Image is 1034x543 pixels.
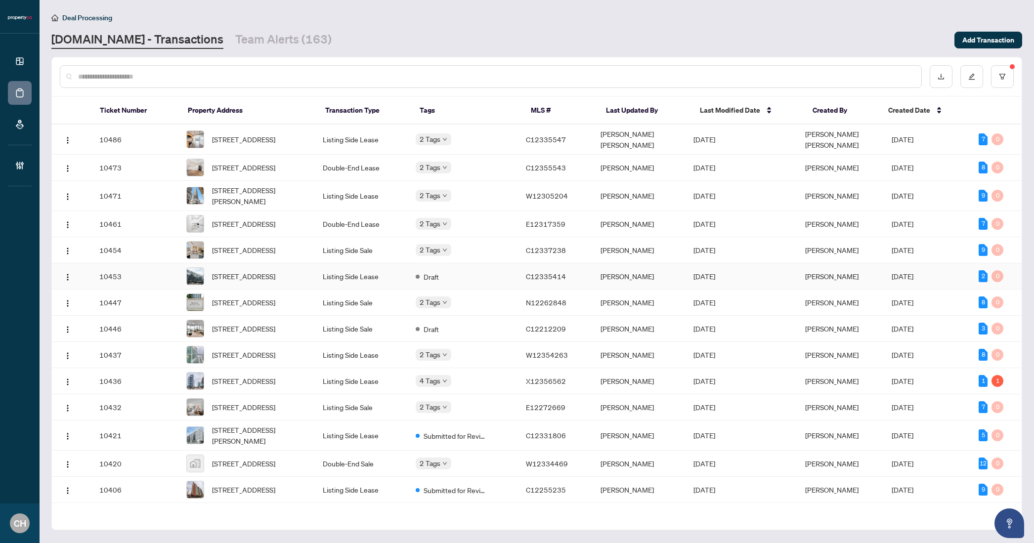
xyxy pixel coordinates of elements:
[979,458,988,469] div: 12
[991,162,1003,173] div: 0
[693,298,715,307] span: [DATE]
[317,97,411,125] th: Transaction Type
[979,323,988,334] div: 3
[892,219,913,228] span: [DATE]
[593,368,686,394] td: [PERSON_NAME]
[892,350,913,359] span: [DATE]
[60,242,76,258] button: Logo
[693,324,715,333] span: [DATE]
[64,404,72,412] img: Logo
[693,350,715,359] span: [DATE]
[593,155,686,181] td: [PERSON_NAME]
[805,376,859,385] span: [PERSON_NAME]
[991,349,1003,361] div: 0
[593,420,686,451] td: [PERSON_NAME]
[212,349,275,360] span: [STREET_ADDRESS]
[91,420,178,451] td: 10421
[187,427,204,444] img: thumbnail-img
[693,191,715,200] span: [DATE]
[892,431,913,440] span: [DATE]
[315,477,408,503] td: Listing Side Lease
[598,97,692,125] th: Last Updated By
[892,459,913,468] span: [DATE]
[315,237,408,263] td: Listing Side Sale
[315,420,408,451] td: Listing Side Lease
[60,427,76,443] button: Logo
[892,246,913,254] span: [DATE]
[693,219,715,228] span: [DATE]
[805,459,859,468] span: [PERSON_NAME]
[442,137,447,142] span: down
[979,133,988,145] div: 7
[212,323,275,334] span: [STREET_ADDRESS]
[212,162,275,173] span: [STREET_ADDRESS]
[999,73,1006,80] span: filter
[960,65,983,88] button: edit
[442,221,447,226] span: down
[593,342,686,368] td: [PERSON_NAME]
[60,268,76,284] button: Logo
[593,477,686,503] td: [PERSON_NAME]
[315,342,408,368] td: Listing Side Lease
[91,181,178,211] td: 10471
[991,323,1003,334] div: 0
[991,65,1014,88] button: filter
[64,247,72,255] img: Logo
[212,402,275,413] span: [STREET_ADDRESS]
[979,218,988,230] div: 7
[892,376,913,385] span: [DATE]
[991,190,1003,202] div: 0
[991,484,1003,496] div: 0
[526,431,566,440] span: C12331806
[962,32,1014,48] span: Add Transaction
[187,346,204,363] img: thumbnail-img
[700,105,760,116] span: Last Modified Date
[593,263,686,290] td: [PERSON_NAME]
[991,429,1003,441] div: 0
[892,135,913,144] span: [DATE]
[51,31,223,49] a: [DOMAIN_NAME] - Transactions
[526,324,566,333] span: C12212209
[420,162,440,173] span: 2 Tags
[892,191,913,200] span: [DATE]
[526,485,566,494] span: C12255235
[315,290,408,316] td: Listing Side Sale
[593,316,686,342] td: [PERSON_NAME]
[424,485,488,496] span: Submitted for Review
[212,484,275,495] span: [STREET_ADDRESS]
[805,246,859,254] span: [PERSON_NAME]
[892,403,913,412] span: [DATE]
[187,320,204,337] img: thumbnail-img
[60,482,76,498] button: Logo
[60,188,76,204] button: Logo
[805,97,880,125] th: Created By
[526,272,566,281] span: C12335414
[64,299,72,307] img: Logo
[442,461,447,466] span: down
[892,298,913,307] span: [DATE]
[315,394,408,420] td: Listing Side Sale
[91,342,178,368] td: 10437
[60,373,76,389] button: Logo
[805,163,859,172] span: [PERSON_NAME]
[187,455,204,472] img: thumbnail-img
[235,31,332,49] a: Team Alerts (163)
[526,191,568,200] span: W12305204
[938,73,945,80] span: download
[212,376,275,386] span: [STREET_ADDRESS]
[187,159,204,176] img: thumbnail-img
[91,125,178,155] td: 10486
[92,97,179,125] th: Ticket Number
[60,321,76,336] button: Logo
[442,352,447,357] span: down
[64,460,72,468] img: Logo
[412,97,523,125] th: Tags
[315,155,408,181] td: Double-End Lease
[62,13,112,22] span: Deal Processing
[91,368,178,394] td: 10436
[979,244,988,256] div: 9
[526,219,565,228] span: E12317359
[8,15,32,21] img: logo
[420,375,440,386] span: 4 Tags
[315,368,408,394] td: Listing Side Lease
